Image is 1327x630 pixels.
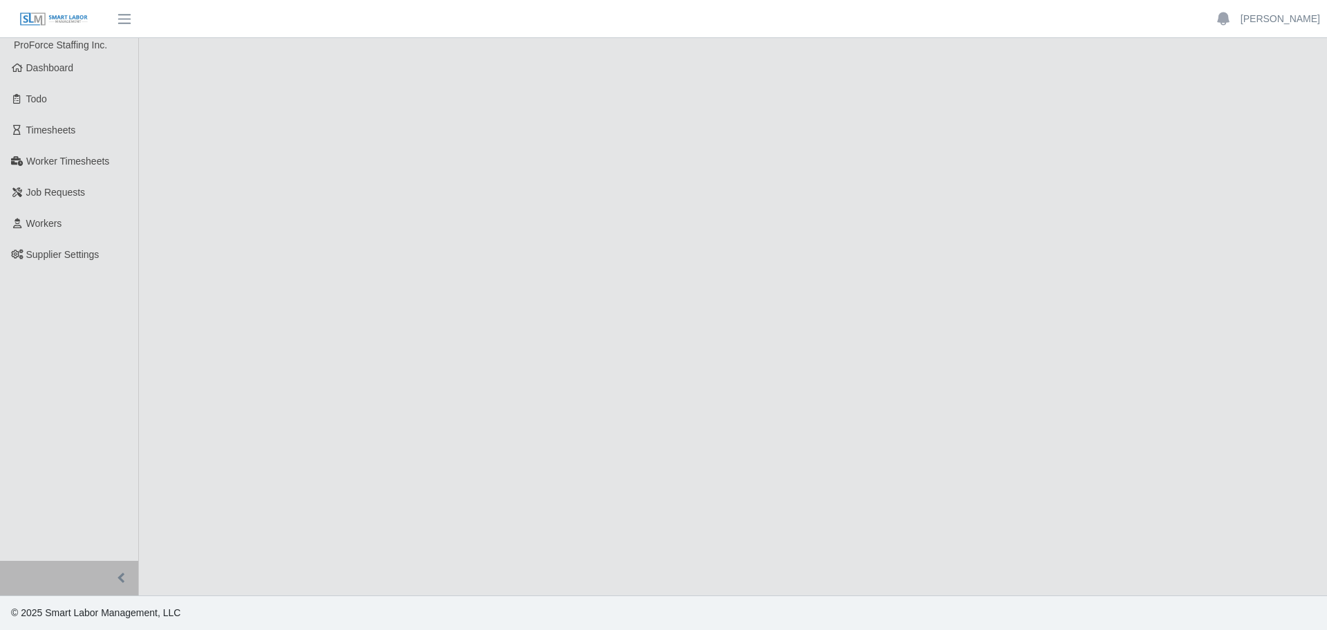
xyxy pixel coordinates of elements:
span: Dashboard [26,62,74,73]
span: Workers [26,218,62,229]
span: © 2025 Smart Labor Management, LLC [11,607,180,618]
span: Supplier Settings [26,249,100,260]
span: Todo [26,93,47,104]
span: Timesheets [26,124,76,136]
span: ProForce Staffing Inc. [14,39,107,50]
span: Job Requests [26,187,86,198]
a: [PERSON_NAME] [1241,12,1320,26]
img: SLM Logo [19,12,88,27]
span: Worker Timesheets [26,156,109,167]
